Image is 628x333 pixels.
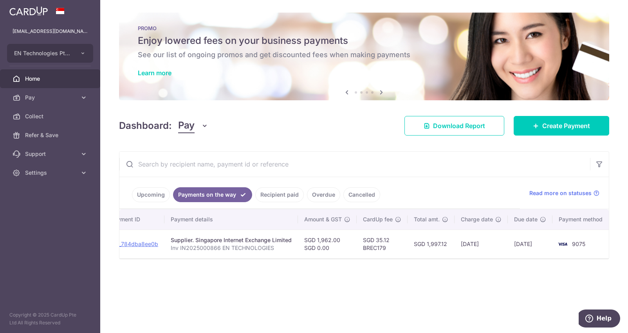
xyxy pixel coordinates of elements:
td: SGD 1,997.12 [408,230,455,258]
a: Create Payment [514,116,609,136]
span: Pay [178,118,195,133]
th: Payment details [164,209,298,230]
th: Payment method [552,209,612,230]
a: Payments on the way [173,187,252,202]
p: [EMAIL_ADDRESS][DOMAIN_NAME] [13,27,88,35]
td: SGD 35.12 BREC179 [357,230,408,258]
span: Download Report [433,121,485,130]
img: Bank Card [555,239,570,249]
span: EN Technologies Pte Ltd [14,49,72,57]
a: Upcoming [132,187,170,202]
h6: See our list of ongoing promos and get discounted fees when making payments [138,50,590,60]
span: Pay [25,94,77,101]
th: Payment ID [104,209,164,230]
a: Overdue [307,187,340,202]
td: SGD 1,962.00 SGD 0.00 [298,230,357,258]
p: PROMO [138,25,590,31]
span: CardUp fee [363,215,393,223]
span: Refer & Save [25,131,77,139]
a: Cancelled [343,187,380,202]
a: Recipient paid [255,187,304,202]
img: CardUp [9,6,48,16]
button: Pay [178,118,208,133]
h5: Enjoy lowered fees on your business payments [138,34,590,47]
span: Support [25,150,77,158]
span: Due date [514,215,538,223]
div: Supplier. Singapore Internet Exchange Limited [171,236,292,244]
span: Collect [25,112,77,120]
span: Home [25,75,77,83]
a: txn_784dba8ee0b [110,241,158,247]
a: Read more on statuses [529,189,599,197]
span: Amount & GST [304,215,342,223]
a: Download Report [404,116,504,136]
span: Charge date [461,215,493,223]
span: Total amt. [414,215,440,223]
img: Latest Promos Banner [119,13,609,100]
span: Read more on statuses [529,189,592,197]
td: [DATE] [455,230,508,258]
span: 9075 [572,241,585,247]
span: Create Payment [542,121,590,130]
p: Inv IN2025000866 EN TECHNOLOGIES [171,244,292,252]
button: EN Technologies Pte Ltd [7,44,93,63]
h4: Dashboard: [119,119,172,133]
td: [DATE] [508,230,552,258]
iframe: Opens a widget where you can find more information [579,309,620,329]
input: Search by recipient name, payment id or reference [119,152,590,177]
a: Learn more [138,69,171,77]
span: Settings [25,169,77,177]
